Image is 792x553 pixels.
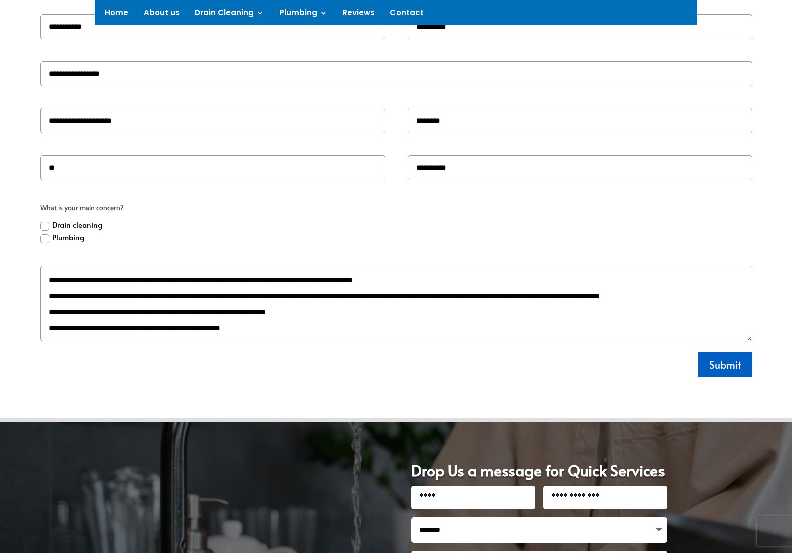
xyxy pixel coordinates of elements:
[40,202,752,214] span: What is your main concern?
[40,218,102,231] label: Drain cleaning
[342,9,375,20] a: Reviews
[105,9,128,20] a: Home
[411,463,667,486] h1: Drop Us a message for Quick Services
[40,231,84,244] label: Plumbing
[390,9,424,20] a: Contact
[698,352,752,377] button: Submit
[195,9,264,20] a: Drain Cleaning
[279,9,327,20] a: Plumbing
[144,9,180,20] a: About us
